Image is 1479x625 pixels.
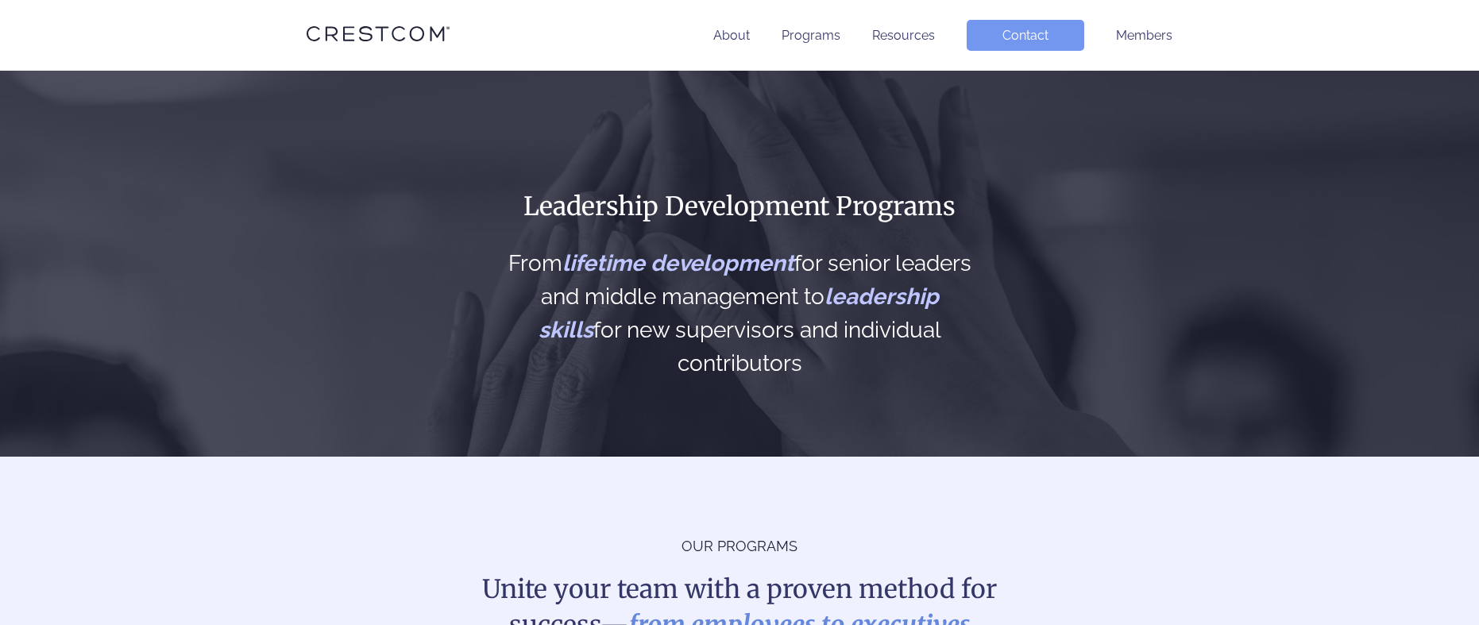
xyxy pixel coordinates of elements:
p: OUR PROGRAMS [326,536,1153,556]
h2: From for senior leaders and middle management to for new supervisors and individual contributors [503,247,977,380]
a: About [713,28,750,43]
a: Members [1116,28,1172,43]
span: lifetime development [562,250,794,276]
a: Programs [782,28,840,43]
a: Resources [872,28,935,43]
h1: Leadership Development Programs [503,190,977,223]
span: leadership skills [539,284,939,343]
a: Contact [967,20,1084,51]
